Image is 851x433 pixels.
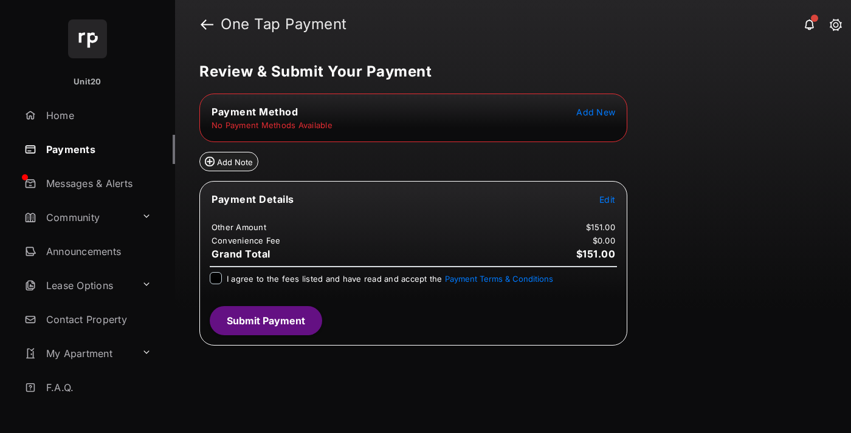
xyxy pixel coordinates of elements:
[211,235,281,246] td: Convenience Fee
[19,169,175,198] a: Messages & Alerts
[592,235,616,246] td: $0.00
[19,203,137,232] a: Community
[19,237,175,266] a: Announcements
[445,274,553,284] button: I agree to the fees listed and have read and accept the
[19,101,175,130] a: Home
[74,76,102,88] p: Unit20
[599,194,615,205] span: Edit
[210,306,322,335] button: Submit Payment
[212,193,294,205] span: Payment Details
[19,305,175,334] a: Contact Property
[19,339,137,368] a: My Apartment
[19,271,137,300] a: Lease Options
[585,222,616,233] td: $151.00
[199,64,817,79] h5: Review & Submit Your Payment
[599,193,615,205] button: Edit
[576,106,615,118] button: Add New
[212,106,298,118] span: Payment Method
[19,373,175,402] a: F.A.Q.
[211,120,333,131] td: No Payment Methods Available
[68,19,107,58] img: svg+xml;base64,PHN2ZyB4bWxucz0iaHR0cDovL3d3dy53My5vcmcvMjAwMC9zdmciIHdpZHRoPSI2NCIgaGVpZ2h0PSI2NC...
[576,248,616,260] span: $151.00
[221,17,347,32] strong: One Tap Payment
[212,248,270,260] span: Grand Total
[19,135,175,164] a: Payments
[576,107,615,117] span: Add New
[211,222,267,233] td: Other Amount
[227,274,553,284] span: I agree to the fees listed and have read and accept the
[199,152,258,171] button: Add Note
